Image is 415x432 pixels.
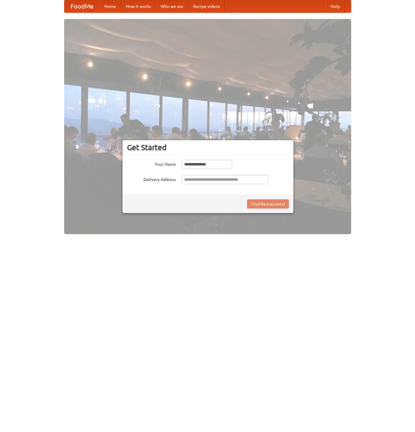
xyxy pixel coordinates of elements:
[127,143,289,152] h3: Get Started
[121,0,156,13] a: How it works
[326,0,345,13] a: Help
[127,160,176,167] label: Your Name
[127,175,176,183] label: Delivery Address
[64,0,100,13] a: FoodMe
[188,0,225,13] a: Recipe videos
[247,199,289,209] button: Find Restaurants!
[100,0,121,13] a: Home
[156,0,188,13] a: Who we are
